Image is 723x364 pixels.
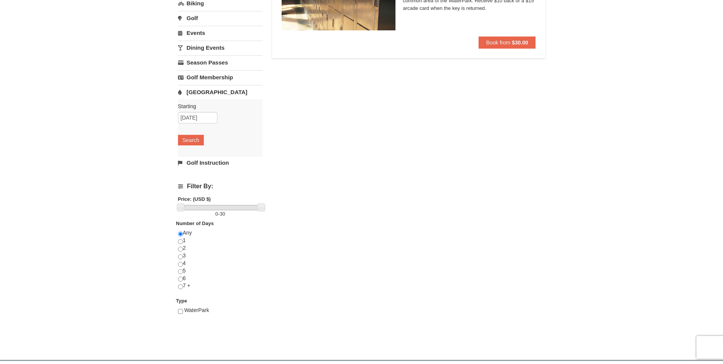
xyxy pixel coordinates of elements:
span: 0 [215,211,218,217]
strong: Type [176,298,187,304]
button: Book from $30.00 [479,36,536,49]
label: - [178,210,263,218]
a: Season Passes [178,55,263,69]
a: Dining Events [178,41,263,55]
h4: Filter By: [178,183,263,190]
label: Starting [178,102,257,110]
button: Search [178,135,204,145]
a: Golf Membership [178,70,263,84]
strong: $30.00 [512,39,528,46]
a: [GEOGRAPHIC_DATA] [178,85,263,99]
strong: Number of Days [176,221,214,226]
span: 30 [220,211,225,217]
a: Events [178,26,263,40]
a: Golf [178,11,263,25]
div: Any 1 2 3 4 5 6 7 + [178,229,263,297]
span: WaterPark [184,307,209,313]
strong: Price: (USD $) [178,196,211,202]
span: Book from [486,39,510,46]
a: Golf Instruction [178,156,263,170]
